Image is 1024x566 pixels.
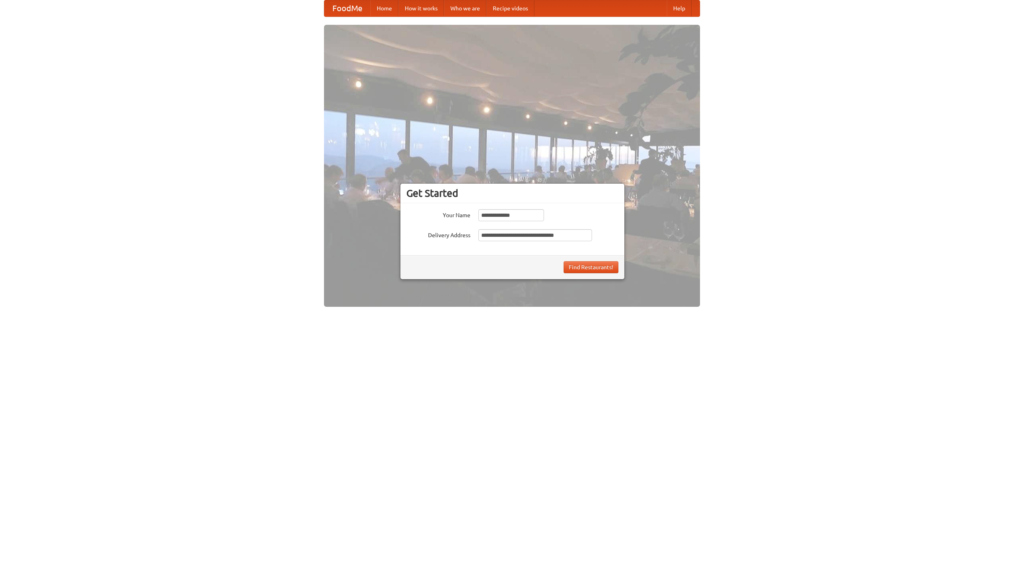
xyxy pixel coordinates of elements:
a: FoodMe [324,0,370,16]
a: Home [370,0,398,16]
button: Find Restaurants! [564,261,618,273]
label: Delivery Address [406,229,470,239]
h3: Get Started [406,187,618,199]
a: How it works [398,0,444,16]
label: Your Name [406,209,470,219]
a: Help [667,0,692,16]
a: Who we are [444,0,486,16]
a: Recipe videos [486,0,534,16]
